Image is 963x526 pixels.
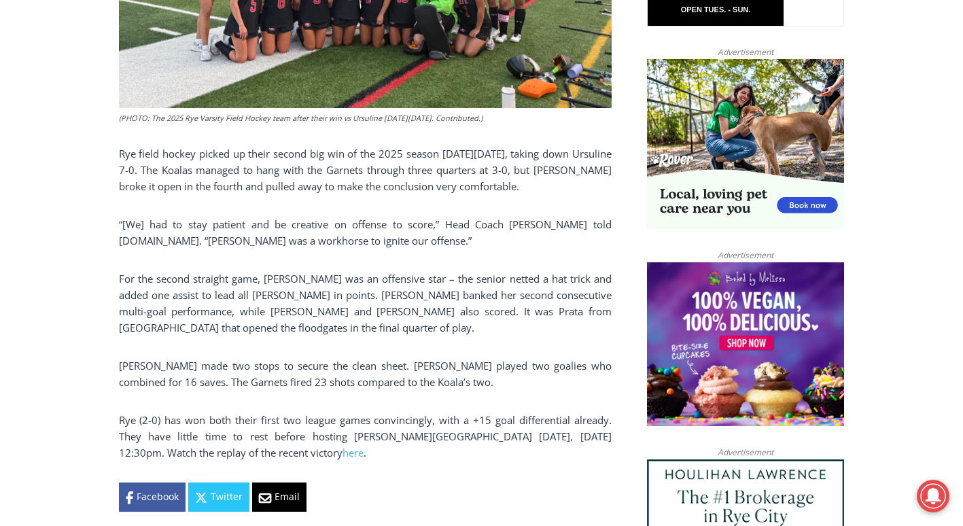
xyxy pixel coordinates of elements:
span: Intern @ [DOMAIN_NAME] [355,135,630,166]
span: Open Tues. - Sun. [PHONE_NUMBER] [4,140,133,192]
a: here [343,446,364,459]
figcaption: (PHOTO: The 2025 Rye Varsity Field Hockey team after their win vs Ursuline [DATE][DATE]. Contribu... [119,112,612,124]
p: For the second straight game, [PERSON_NAME] was an offensive star – the senior netted a hat trick... [119,270,612,336]
span: Advertisement [704,46,787,58]
p: [PERSON_NAME] made two stops to secure the clean sheet. [PERSON_NAME] played two goalies who comb... [119,357,612,390]
a: Email [252,483,307,511]
a: Intern @ [DOMAIN_NAME] [327,132,659,169]
a: Twitter [188,483,249,511]
a: Open Tues. - Sun. [PHONE_NUMBER] [1,137,137,169]
p: Rye field hockey picked up their second big win of the 2025 season [DATE][DATE], taking down Ursu... [119,145,612,194]
div: "I learned about the history of a place I’d honestly never considered even as a resident of [GEOG... [343,1,642,132]
p: “[We] had to stay patient and be creative on offense to score,” Head Coach [PERSON_NAME] told [DO... [119,216,612,249]
p: Rye (2-0) has won both their first two league games convincingly, with a +15 goal differential al... [119,412,612,461]
img: Baked by Melissa [647,262,844,427]
span: Advertisement [704,249,787,262]
div: Located at [STREET_ADDRESS][PERSON_NAME] [139,85,193,162]
a: Facebook [119,483,186,511]
span: Advertisement [704,446,787,459]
